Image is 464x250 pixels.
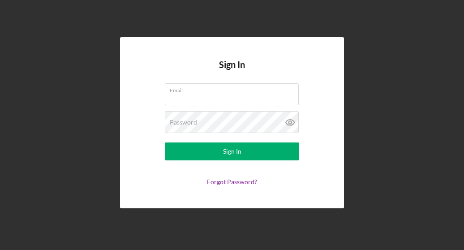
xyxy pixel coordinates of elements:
label: Password [170,119,197,126]
h4: Sign In [219,60,245,83]
a: Forgot Password? [207,178,257,185]
button: Sign In [165,142,299,160]
label: Email [170,84,299,94]
div: Sign In [223,142,241,160]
